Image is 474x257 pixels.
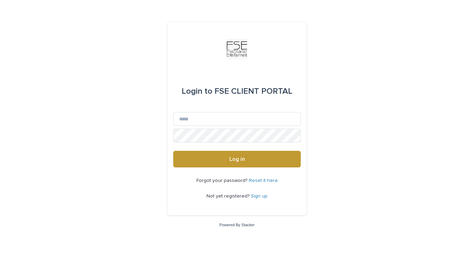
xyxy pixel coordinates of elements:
[251,194,267,199] a: Sign up
[229,156,245,162] span: Log in
[182,87,212,95] span: Login to
[207,194,251,199] span: Not yet registered?
[173,151,301,167] button: Log in
[196,178,249,183] span: Forgot your password?
[249,178,278,183] a: Reset it here
[219,223,254,227] a: Powered By Stacker
[227,39,247,59] img: Km9EesSdRbS9ajqhBzyo
[182,82,292,101] div: FSE CLIENT PORTAL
